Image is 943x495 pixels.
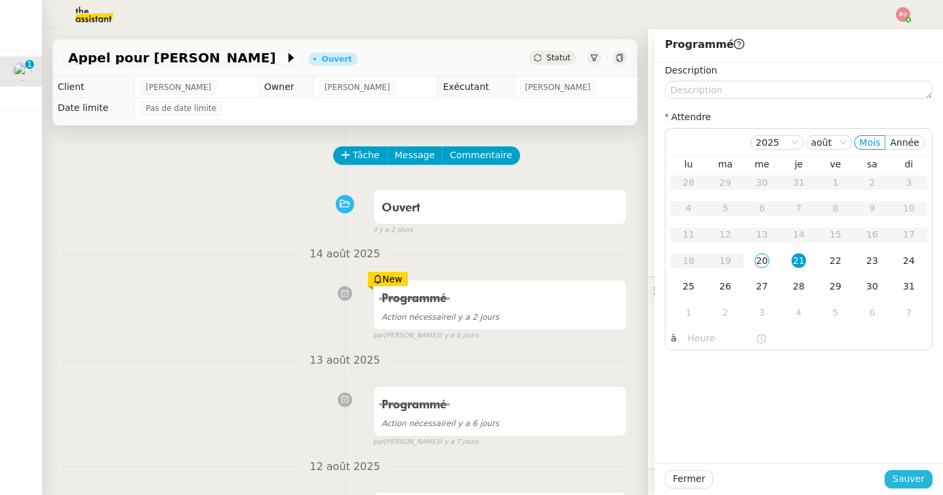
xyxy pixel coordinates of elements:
td: 07/09/2025 [891,300,927,326]
td: 28/08/2025 [780,274,817,300]
div: 4 [792,305,806,320]
div: 27 [755,279,769,293]
div: 1 [681,305,696,320]
div: 26 [718,279,732,293]
span: Programmé [382,293,447,305]
span: Ouvert [382,202,420,214]
span: il y a 6 jours [382,419,499,428]
span: 🧴 [653,477,694,487]
div: 2 [718,305,732,320]
nz-select-item: août [811,136,847,149]
span: Message [395,148,435,163]
div: 🧴Autres [648,469,943,495]
td: 30/08/2025 [854,274,891,300]
img: users%2FW4OQjB9BRtYK2an7yusO0WsYLsD3%2Favatar%2F28027066-518b-424c-8476-65f2e549ac29 [13,62,31,81]
small: [PERSON_NAME] [373,330,479,341]
div: 22 [828,253,843,268]
span: 🕵️ [653,284,822,295]
td: 21/08/2025 [780,248,817,274]
th: sam. [854,158,891,170]
button: Commentaire [442,146,520,165]
div: 25 [681,279,696,293]
td: 01/09/2025 [670,300,707,326]
td: 31/08/2025 [891,274,927,300]
td: 27/08/2025 [744,274,780,300]
td: 29/08/2025 [817,274,854,300]
th: ven. [817,158,854,170]
img: svg [896,7,910,22]
span: 12 août 2025 [299,458,390,476]
span: Programmé [382,399,447,411]
div: 3 [755,305,769,320]
span: Appel pour [PERSON_NAME] [68,51,285,64]
td: 06/09/2025 [854,300,891,326]
td: 23/08/2025 [854,248,891,274]
span: il y a 7 jours [439,437,479,448]
div: New [368,272,408,286]
td: Exécutant [437,77,514,98]
span: Fermer [673,471,705,486]
span: Action nécessaire [382,312,451,322]
span: par [373,437,384,448]
nz-select-item: 2025 [756,136,798,149]
td: Owner [258,77,313,98]
td: 26/08/2025 [707,274,744,300]
td: 22/08/2025 [817,248,854,274]
button: Sauver [885,470,933,488]
span: [PERSON_NAME] [525,81,591,94]
span: il y a 2 jours [373,225,413,236]
td: Client [52,77,135,98]
span: [PERSON_NAME] [146,81,211,94]
th: jeu. [780,158,817,170]
th: mer. [744,158,780,170]
span: Commentaire [450,148,512,163]
td: 05/09/2025 [817,300,854,326]
label: Description [665,65,717,75]
div: 28 [792,279,806,293]
th: lun. [670,158,707,170]
span: Programmé [665,38,744,51]
div: 🕵️Autres demandes en cours 19 [648,277,943,303]
button: Message [387,146,443,165]
nz-badge-sup: 1 [25,60,34,69]
span: Année [890,137,919,148]
span: Statut [546,53,571,62]
td: 20/08/2025 [744,248,780,274]
th: dim. [891,158,927,170]
div: 24 [902,253,916,268]
small: [PERSON_NAME] [373,437,479,448]
div: 6 [865,305,879,320]
td: Date limite [52,98,135,119]
div: 23 [865,253,879,268]
span: Pas de date limite [146,102,216,115]
div: 21 [792,253,806,268]
div: 20 [755,253,769,268]
span: [PERSON_NAME] [325,81,390,94]
span: Tâche [353,148,380,163]
td: 02/09/2025 [707,300,744,326]
th: mar. [707,158,744,170]
span: 13 août 2025 [299,352,390,370]
button: Tâche [333,146,388,165]
div: Ouvert [321,55,351,63]
span: il y a 6 jours [439,330,479,341]
button: Fermer [665,470,713,488]
div: 30 [865,279,879,293]
span: à [671,331,677,346]
td: 03/09/2025 [744,300,780,326]
p: 1 [27,60,32,72]
span: Action nécessaire [382,419,451,428]
span: par [373,330,384,341]
div: 31 [902,279,916,293]
div: 7 [902,305,916,320]
div: 5 [828,305,843,320]
td: 04/09/2025 [780,300,817,326]
label: Attendre [665,112,711,122]
span: 14 août 2025 [299,246,390,263]
td: 25/08/2025 [670,274,707,300]
span: il y a 2 jours [382,312,499,322]
span: Mois [860,137,881,148]
div: 29 [828,279,843,293]
input: Heure [688,331,755,346]
td: 24/08/2025 [891,248,927,274]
